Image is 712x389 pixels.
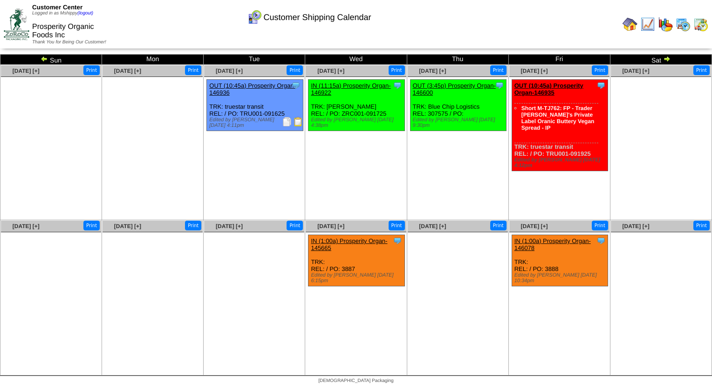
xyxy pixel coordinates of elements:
[520,223,548,229] a: [DATE] [+]
[389,221,405,230] button: Print
[216,223,243,229] a: [DATE] [+]
[596,81,606,90] img: Tooltip
[514,272,608,284] div: Edited by [PERSON_NAME] [DATE] 10:34pm
[0,55,102,65] td: Sun
[83,65,100,75] button: Print
[77,11,93,16] a: (logout)
[102,55,204,65] td: Mon
[263,13,371,22] span: Customer Shipping Calendar
[410,80,507,131] div: TRK: Blue Chip Logistics REL: 307575 / PO:
[419,68,446,74] a: [DATE] [+]
[114,223,141,229] a: [DATE] [+]
[393,81,402,90] img: Tooltip
[114,68,141,74] a: [DATE] [+]
[413,82,496,96] a: OUT (3:45p) Prosperity Organ-146600
[520,68,548,74] a: [DATE] [+]
[514,82,583,96] a: OUT (10:45a) Prosperity Organ-146935
[311,82,390,96] a: IN (11:15a) Prosperity Organ-146922
[216,68,243,74] a: [DATE] [+]
[508,55,610,65] td: Fri
[318,378,393,383] span: [DEMOGRAPHIC_DATA] Packaging
[13,68,40,74] a: [DATE] [+]
[287,221,303,230] button: Print
[247,10,262,25] img: calendarcustomer.gif
[610,55,712,65] td: Sat
[521,105,595,131] a: Short M-TJ762: FP - Trader [PERSON_NAME]'s Private Label Oranic Buttery Vegan Spread - IP
[13,223,40,229] a: [DATE] [+]
[209,117,303,128] div: Edited by [PERSON_NAME] [DATE] 4:11pm
[185,221,201,230] button: Print
[185,65,201,75] button: Print
[291,81,301,90] img: Tooltip
[311,117,404,128] div: Edited by [PERSON_NAME] [DATE] 4:38pm
[693,221,710,230] button: Print
[207,80,303,131] div: TRK: truestar transit REL: / PO: TRU001-091625
[317,68,344,74] a: [DATE] [+]
[623,68,650,74] a: [DATE] [+]
[311,237,387,251] a: IN (1:00a) Prosperity Organ-145665
[389,65,405,75] button: Print
[204,55,305,65] td: Tue
[592,221,608,230] button: Print
[640,17,655,32] img: line_graph.gif
[32,11,93,16] span: Logged in as Mshippy
[693,65,710,75] button: Print
[676,17,691,32] img: calendarprod.gif
[32,4,82,11] span: Customer Center
[308,80,405,131] div: TRK: [PERSON_NAME] REL: / PO: ZRC001-091725
[209,82,295,96] a: OUT (10:45a) Prosperity Organ-146936
[490,65,507,75] button: Print
[419,223,446,229] a: [DATE] [+]
[32,40,106,45] span: Thank You for Being Our Customer!
[317,223,344,229] a: [DATE] [+]
[623,17,637,32] img: home.gif
[282,117,292,126] img: Packing Slip
[393,236,402,245] img: Tooltip
[514,237,591,251] a: IN (1:00a) Prosperity Organ-146078
[308,235,405,286] div: TRK: REL: / PO: 3887
[512,80,608,171] div: TRK: truestar transit REL: / PO: TRU001-091925
[490,221,507,230] button: Print
[592,65,608,75] button: Print
[658,17,673,32] img: graph.gif
[596,236,606,245] img: Tooltip
[294,117,303,126] img: Bill of Lading
[407,55,508,65] td: Thu
[83,221,100,230] button: Print
[693,17,708,32] img: calendarinout.gif
[4,8,29,40] img: ZoRoCo_Logo(Green%26Foil)%20jpg.webp
[623,223,650,229] a: [DATE] [+]
[663,55,671,63] img: arrowright.gif
[287,65,303,75] button: Print
[305,55,407,65] td: Wed
[41,55,48,63] img: arrowleft.gif
[32,23,94,39] span: Prosperity Organic Foods Inc
[514,157,608,168] div: Edited by [PERSON_NAME] [DATE] 4:12pm
[495,81,504,90] img: Tooltip
[311,272,404,284] div: Edited by [PERSON_NAME] [DATE] 6:15pm
[512,235,608,286] div: TRK: REL: / PO: 3888
[413,117,507,128] div: Edited by [PERSON_NAME] [DATE] 9:30pm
